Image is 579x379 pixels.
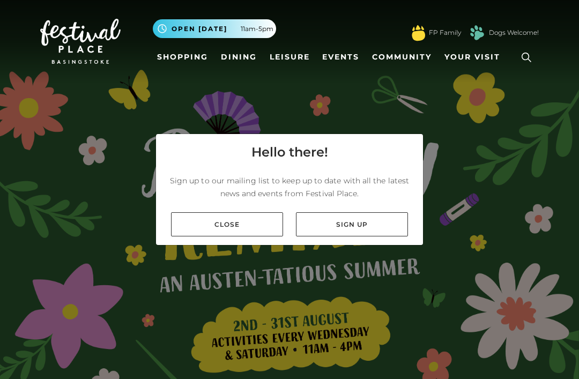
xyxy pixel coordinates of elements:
a: Events [318,47,363,67]
span: Open [DATE] [172,24,227,34]
a: FP Family [429,28,461,38]
img: Festival Place Logo [40,19,121,64]
a: Sign up [296,212,408,236]
button: Open [DATE] 11am-5pm [153,19,276,38]
a: Community [368,47,436,67]
a: Dining [217,47,261,67]
a: Dogs Welcome! [489,28,539,38]
a: Leisure [265,47,314,67]
span: Your Visit [444,51,500,63]
a: Shopping [153,47,212,67]
a: Close [171,212,283,236]
span: 11am-5pm [241,24,273,34]
h4: Hello there! [251,143,328,162]
p: Sign up to our mailing list to keep up to date with all the latest news and events from Festival ... [165,174,414,200]
a: Your Visit [440,47,510,67]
